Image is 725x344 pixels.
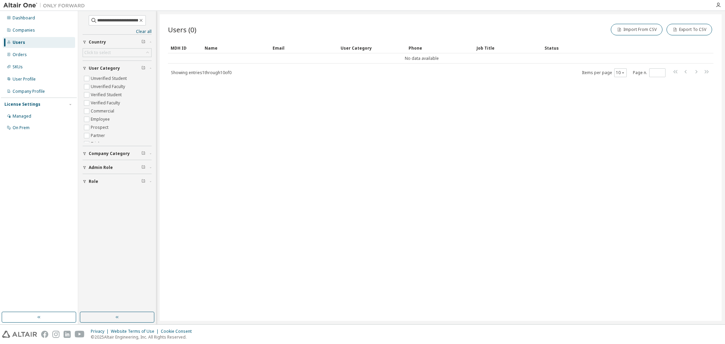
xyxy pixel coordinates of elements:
[84,50,111,55] div: Click to select
[89,165,113,170] span: Admin Role
[171,42,199,53] div: MDH ID
[13,52,27,57] div: Orders
[91,329,111,334] div: Privacy
[205,42,267,53] div: Name
[168,25,196,34] span: Users (0)
[83,146,152,161] button: Company Category
[667,24,712,35] button: Export To CSV
[141,66,145,71] span: Clear filter
[2,331,37,338] img: altair_logo.svg
[83,160,152,175] button: Admin Role
[13,64,23,70] div: SKUs
[83,49,151,57] div: Click to select
[4,102,40,107] div: License Settings
[409,42,471,53] div: Phone
[83,35,152,50] button: Country
[91,123,110,132] label: Prospect
[341,42,403,53] div: User Category
[477,42,539,53] div: Job Title
[89,151,130,156] span: Company Category
[91,83,126,91] label: Unverified Faculty
[83,61,152,76] button: User Category
[171,70,231,75] span: Showing entries 1 through 10 of 0
[3,2,88,9] img: Altair One
[91,132,106,140] label: Partner
[13,15,35,21] div: Dashboard
[545,42,673,53] div: Status
[141,179,145,184] span: Clear filter
[13,76,36,82] div: User Profile
[89,39,106,45] span: Country
[75,331,85,338] img: youtube.svg
[91,74,128,83] label: Unverified Student
[91,140,101,148] label: Trial
[633,68,666,77] span: Page n.
[141,165,145,170] span: Clear filter
[91,99,121,107] label: Verified Faculty
[13,89,45,94] div: Company Profile
[13,28,35,33] div: Companies
[64,331,71,338] img: linkedin.svg
[83,174,152,189] button: Role
[611,24,662,35] button: Import From CSV
[91,115,111,123] label: Employee
[89,66,120,71] span: User Category
[52,331,59,338] img: instagram.svg
[161,329,196,334] div: Cookie Consent
[141,39,145,45] span: Clear filter
[91,107,116,115] label: Commercial
[13,125,30,131] div: On Prem
[141,151,145,156] span: Clear filter
[168,53,675,64] td: No data available
[273,42,335,53] div: Email
[91,91,123,99] label: Verified Student
[111,329,161,334] div: Website Terms of Use
[89,179,98,184] span: Role
[582,68,627,77] span: Items per page
[91,334,196,340] p: © 2025 Altair Engineering, Inc. All Rights Reserved.
[13,40,25,45] div: Users
[13,114,31,119] div: Managed
[616,70,625,75] button: 10
[41,331,48,338] img: facebook.svg
[83,29,152,34] a: Clear all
